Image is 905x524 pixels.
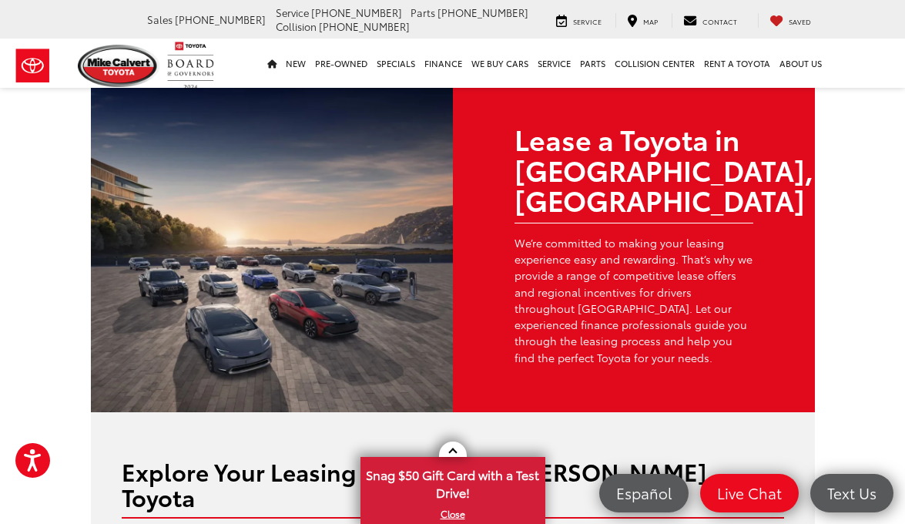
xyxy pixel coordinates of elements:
[319,19,410,33] span: [PHONE_NUMBER]
[311,5,402,19] span: [PHONE_NUMBER]
[709,483,789,502] span: Live Chat
[175,12,266,26] span: [PHONE_NUMBER]
[420,39,467,88] a: Finance
[575,39,610,88] a: Parts
[437,5,528,19] span: [PHONE_NUMBER]
[702,16,737,26] span: Contact
[533,39,575,88] a: Service
[276,5,309,19] span: Service
[147,12,173,26] span: Sales
[362,458,544,506] span: Snag $50 Gift Card with a Test Drive!
[699,39,775,88] a: Rent a Toyota
[758,13,823,28] a: My Saved Vehicles
[820,483,884,502] span: Text Us
[700,474,799,512] a: Live Chat
[122,458,784,509] h2: Explore Your Leasing Options With [PERSON_NAME] Toyota
[610,39,699,88] a: Collision Center
[643,16,658,26] span: Map
[310,39,372,88] a: Pre-Owned
[789,16,811,26] span: Saved
[515,235,753,366] p: We’re committed to making your leasing experience easy and rewarding. That’s why we provide a ran...
[599,474,689,512] a: Español
[573,16,602,26] span: Service
[467,39,533,88] a: WE BUY CARS
[372,39,420,88] a: Specials
[263,39,281,88] a: Home
[515,123,753,215] h1: Lease a Toyota in [GEOGRAPHIC_DATA], [GEOGRAPHIC_DATA]
[411,5,435,19] span: Parts
[608,483,679,502] span: Español
[615,13,669,28] a: Map
[810,474,893,512] a: Text Us
[276,19,317,33] span: Collision
[78,45,159,87] img: Mike Calvert Toyota
[4,41,62,91] img: Toyota
[281,39,310,88] a: New
[775,39,826,88] a: About Us
[672,13,749,28] a: Contact
[545,13,613,28] a: Service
